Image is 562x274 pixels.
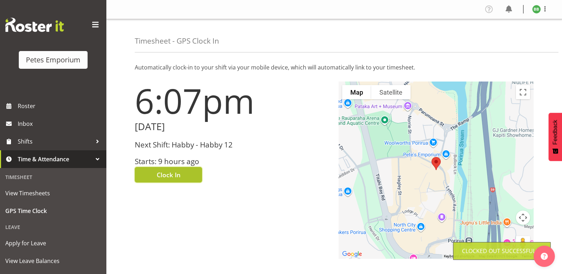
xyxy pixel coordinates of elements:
[135,37,219,45] h4: Timesheet - GPS Clock In
[135,63,534,72] p: Automatically clock-in to your shift via your mobile device, which will automatically link to you...
[135,167,202,183] button: Clock In
[5,18,64,32] img: Rosterit website logo
[18,118,103,129] span: Inbox
[340,250,364,259] a: Open this area in Google Maps (opens a new window)
[5,256,101,266] span: View Leave Balances
[26,55,80,65] div: Petes Emporium
[552,120,558,145] span: Feedback
[135,157,330,166] h3: Starts: 9 hours ago
[157,170,180,179] span: Clock In
[462,247,542,255] div: Clocked out Successfully
[371,85,411,99] button: Show satellite imagery
[5,188,101,198] span: View Timesheets
[541,253,548,260] img: help-xxl-2.png
[516,211,530,225] button: Map camera controls
[18,101,103,111] span: Roster
[340,250,364,259] img: Google
[2,220,105,234] div: Leave
[135,82,330,120] h1: 6:07pm
[18,154,92,164] span: Time & Attendance
[2,234,105,252] a: Apply for Leave
[516,85,530,99] button: Toggle fullscreen view
[342,85,371,99] button: Show street map
[5,238,101,248] span: Apply for Leave
[516,236,530,250] button: Drag Pegman onto the map to open Street View
[2,252,105,270] a: View Leave Balances
[444,254,474,259] button: Keyboard shortcuts
[135,121,330,132] h2: [DATE]
[549,113,562,161] button: Feedback - Show survey
[18,136,92,147] span: Shifts
[2,170,105,184] div: Timesheet
[5,206,101,216] span: GPS Time Clock
[532,5,541,13] img: beena-bist9974.jpg
[2,202,105,220] a: GPS Time Clock
[135,141,330,149] h3: Next Shift: Habby - Habby 12
[2,184,105,202] a: View Timesheets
